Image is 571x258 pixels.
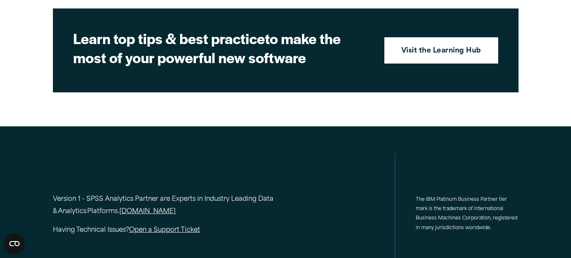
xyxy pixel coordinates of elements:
[119,206,176,218] a: [DOMAIN_NAME]
[73,29,370,67] h2: to make the most of your powerful new software
[53,194,307,218] p: Version 1 - SPSS Analytics Partner are Experts in Industry Leading Data & Analytics Platforms.
[4,233,25,254] button: Open CMP widget
[73,28,265,48] strong: Learn top tips & best practice
[53,225,307,237] p: Having Technical Issues?
[416,195,519,233] p: The IBM Platinum Business Partner tier mark is the trademark of International Business Machines C...
[401,46,481,57] strong: Visit the Learning Hub
[129,227,200,233] a: Open a Support Ticket
[384,37,498,64] a: Visit the Learning Hub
